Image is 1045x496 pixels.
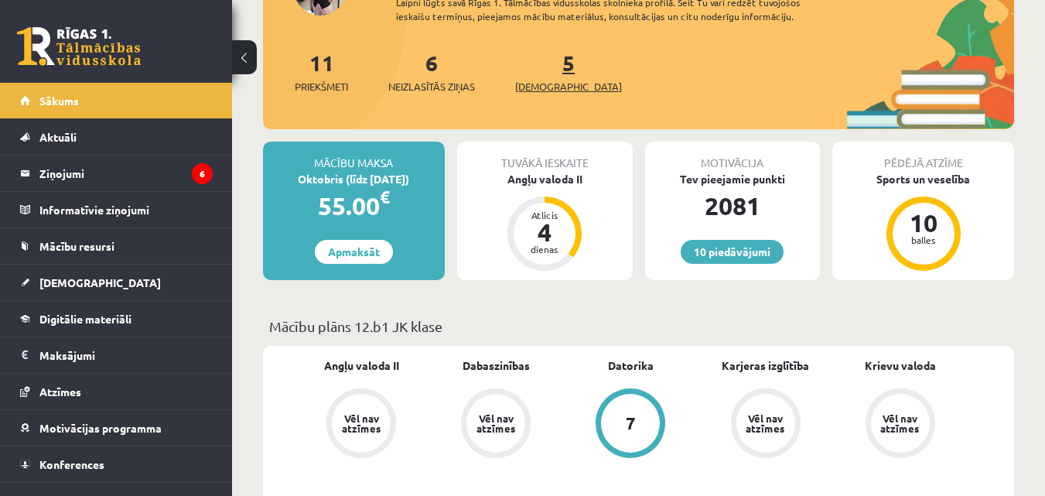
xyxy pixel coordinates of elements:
div: Pēdējā atzīme [832,142,1014,171]
div: Angļu valoda II [457,171,633,187]
span: [DEMOGRAPHIC_DATA] [39,275,161,289]
span: Aktuāli [39,130,77,144]
a: Vēl nav atzīmes [294,388,429,461]
div: Vēl nav atzīmes [474,413,517,433]
div: Tuvākā ieskaite [457,142,633,171]
span: Digitālie materiāli [39,312,131,326]
span: Priekšmeti [295,79,348,94]
span: Neizlasītās ziņas [388,79,475,94]
legend: Informatīvie ziņojumi [39,192,213,227]
a: Maksājumi [20,337,213,373]
a: 6Neizlasītās ziņas [388,49,475,94]
a: Angļu valoda II Atlicis 4 dienas [457,171,633,273]
a: Vēl nav atzīmes [698,388,833,461]
p: Mācību plāns 12.b1 JK klase [269,316,1008,337]
span: [DEMOGRAPHIC_DATA] [515,79,622,94]
span: € [380,186,390,208]
a: 10 piedāvājumi [681,240,784,264]
a: Apmaksāt [315,240,393,264]
div: Oktobris (līdz [DATE]) [263,171,445,187]
div: 4 [521,220,568,245]
a: Atzīmes [20,374,213,409]
legend: Ziņojumi [39,156,213,191]
span: Sākums [39,94,79,108]
i: 6 [192,163,213,184]
div: 55.00 [263,187,445,224]
a: Vēl nav atzīmes [833,388,968,461]
a: 7 [563,388,698,461]
a: Motivācijas programma [20,410,213,446]
div: Vēl nav atzīmes [879,413,922,433]
div: Mācību maksa [263,142,445,171]
a: Datorika [608,357,654,374]
span: Atzīmes [39,385,81,399]
a: Angļu valoda II [324,357,399,374]
div: 7 [626,415,636,432]
a: Aktuāli [20,119,213,155]
div: Atlicis [521,210,568,220]
div: Vēl nav atzīmes [340,413,383,433]
a: Digitālie materiāli [20,301,213,337]
a: Informatīvie ziņojumi [20,192,213,227]
a: Mācību resursi [20,228,213,264]
a: Rīgas 1. Tālmācības vidusskola [17,27,141,66]
span: Konferences [39,457,104,471]
div: Sports un veselība [832,171,1014,187]
legend: Maksājumi [39,337,213,373]
div: Vēl nav atzīmes [744,413,787,433]
div: Motivācija [645,142,821,171]
a: Ziņojumi6 [20,156,213,191]
a: Vēl nav atzīmes [429,388,563,461]
a: 11Priekšmeti [295,49,348,94]
a: Dabaszinības [463,357,530,374]
a: 5[DEMOGRAPHIC_DATA] [515,49,622,94]
div: Tev pieejamie punkti [645,171,821,187]
span: Motivācijas programma [39,421,162,435]
a: Krievu valoda [865,357,936,374]
a: Konferences [20,446,213,482]
div: dienas [521,245,568,254]
div: balles [900,235,947,245]
div: 10 [900,210,947,235]
div: 2081 [645,187,821,224]
span: Mācību resursi [39,239,114,253]
a: [DEMOGRAPHIC_DATA] [20,265,213,300]
a: Sākums [20,83,213,118]
a: Karjeras izglītība [722,357,809,374]
a: Sports un veselība 10 balles [832,171,1014,273]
